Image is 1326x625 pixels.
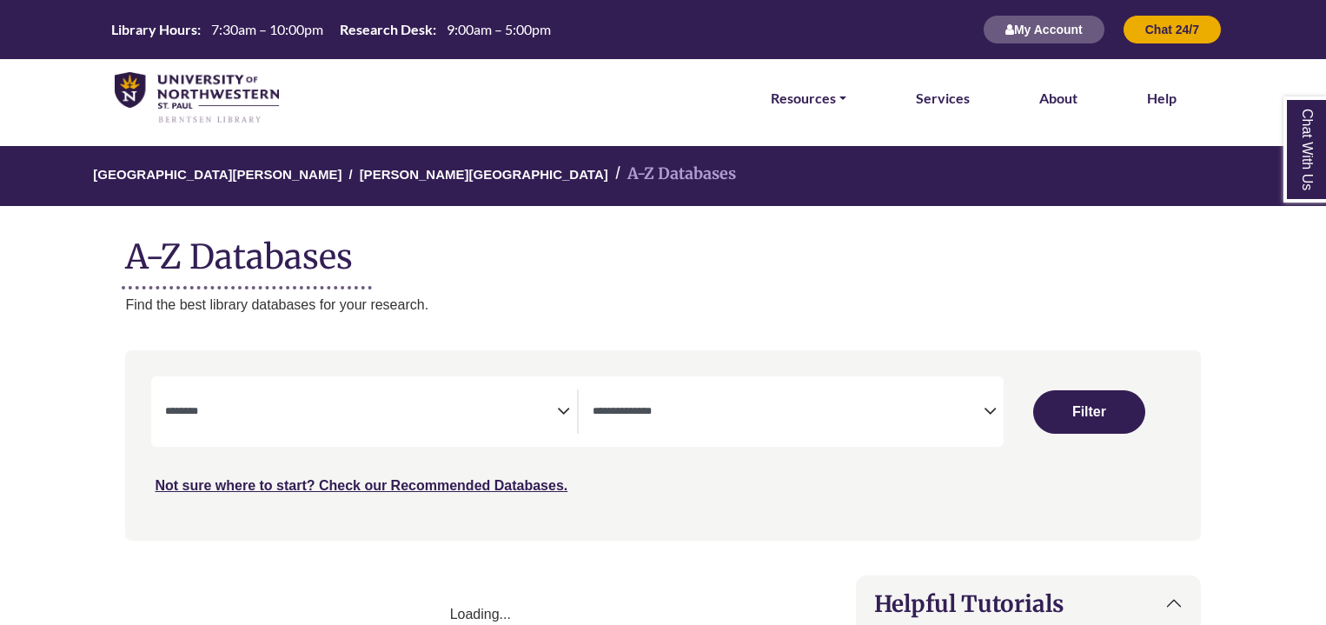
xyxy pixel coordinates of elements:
[155,478,567,493] a: Not sure where to start? Check our Recommended Databases.
[165,406,556,420] textarea: Filter
[125,223,1200,276] h1: A-Z Databases
[125,350,1200,540] nav: Search filters
[1123,22,1222,37] a: Chat 24/7
[1033,390,1145,434] button: Submit for Search Results
[1147,87,1177,110] a: Help
[333,20,437,38] th: Research Desk:
[104,20,558,40] a: Hours Today
[983,15,1105,44] button: My Account
[211,21,323,37] span: 7:30am – 10:00pm
[983,22,1105,37] a: My Account
[916,87,970,110] a: Services
[93,164,341,182] a: [GEOGRAPHIC_DATA][PERSON_NAME]
[1123,15,1222,44] button: Chat 24/7
[104,20,558,37] table: Hours Today
[608,162,736,187] li: A-Z Databases
[125,146,1200,206] nav: breadcrumb
[771,87,846,110] a: Resources
[593,406,984,420] textarea: Filter
[360,164,608,182] a: [PERSON_NAME][GEOGRAPHIC_DATA]
[125,294,1200,316] p: Find the best library databases for your research.
[447,21,551,37] span: 9:00am – 5:00pm
[1039,87,1077,110] a: About
[115,72,279,124] img: library_home
[104,20,202,38] th: Library Hours:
